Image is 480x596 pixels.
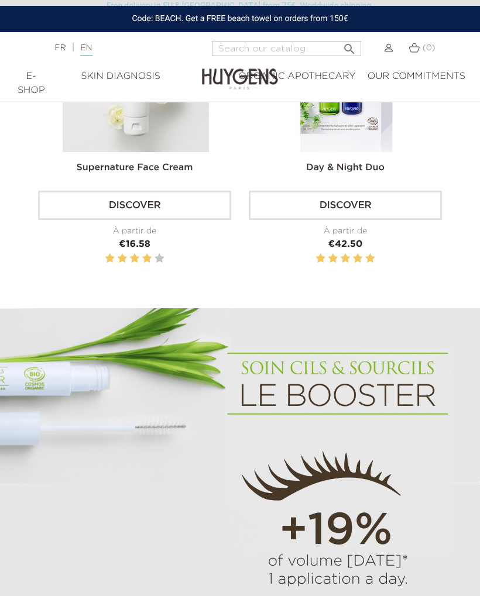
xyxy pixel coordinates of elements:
[249,225,442,237] div: À partir de
[119,240,150,249] span: €16.58
[105,252,115,266] label: 1
[249,191,442,220] a: Discover
[341,252,350,266] label: 3
[212,41,361,56] input: Search
[365,252,375,266] label: 5
[316,252,325,266] label: 1
[202,50,278,91] img: Huygens
[54,44,66,52] a: FR
[155,252,164,266] label: 5
[142,252,152,266] label: 4
[49,41,191,55] div: |
[225,349,451,553] img: cils sourcils
[80,44,92,56] a: EN
[328,240,363,249] span: €42.50
[38,191,231,220] a: Discover
[368,70,465,84] div: Our commitments
[423,44,436,52] span: (0)
[15,70,47,98] div: E-Shop
[53,70,187,84] a: Skin Diagnosis
[130,252,139,266] label: 3
[77,163,193,173] a: Supernature Face Cream
[353,252,362,266] label: 4
[342,39,356,53] i: 
[238,70,355,84] div: Organic Apothecary
[59,70,181,84] div: Skin Diagnosis
[328,252,338,266] label: 2
[38,225,231,237] div: À partir de
[339,37,360,53] button: 
[225,553,451,589] p: of volume [DATE]* 1 application a day.
[306,163,385,173] a: Day & Night Duo
[118,252,127,266] label: 2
